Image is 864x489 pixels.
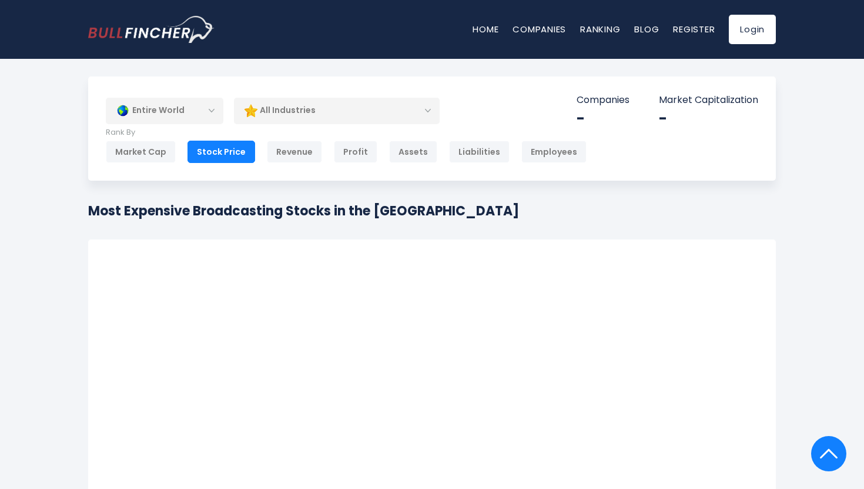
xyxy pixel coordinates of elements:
[88,16,215,43] img: bullfincher logo
[106,141,176,163] div: Market Cap
[659,94,758,107] p: Market Capitalization
[729,15,776,44] a: Login
[106,97,223,124] div: Entire World
[267,141,322,163] div: Revenue
[334,141,377,163] div: Profit
[88,201,519,221] h1: Most Expensive Broadcasting Stocks in the [GEOGRAPHIC_DATA]
[513,23,566,35] a: Companies
[234,97,440,124] div: All Industries
[673,23,715,35] a: Register
[106,128,587,138] p: Rank By
[577,94,629,107] p: Companies
[389,141,437,163] div: Assets
[473,23,498,35] a: Home
[659,109,758,128] div: -
[580,23,620,35] a: Ranking
[449,141,510,163] div: Liabilities
[187,141,255,163] div: Stock Price
[521,141,587,163] div: Employees
[634,23,659,35] a: Blog
[88,16,215,43] a: Go to homepage
[577,109,629,128] div: -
